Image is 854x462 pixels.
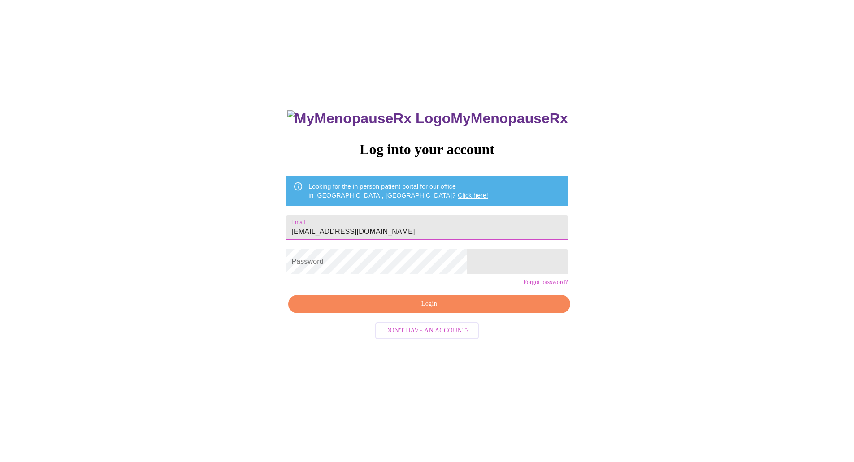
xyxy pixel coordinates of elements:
[308,178,488,203] div: Looking for the in person patient portal for our office in [GEOGRAPHIC_DATA], [GEOGRAPHIC_DATA]?
[373,326,481,334] a: Don't have an account?
[385,325,469,337] span: Don't have an account?
[458,192,488,199] a: Click here!
[523,279,568,286] a: Forgot password?
[375,322,479,340] button: Don't have an account?
[299,298,559,310] span: Login
[288,295,570,313] button: Login
[286,141,568,158] h3: Log into your account
[287,110,568,127] h3: MyMenopauseRx
[287,110,451,127] img: MyMenopauseRx Logo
